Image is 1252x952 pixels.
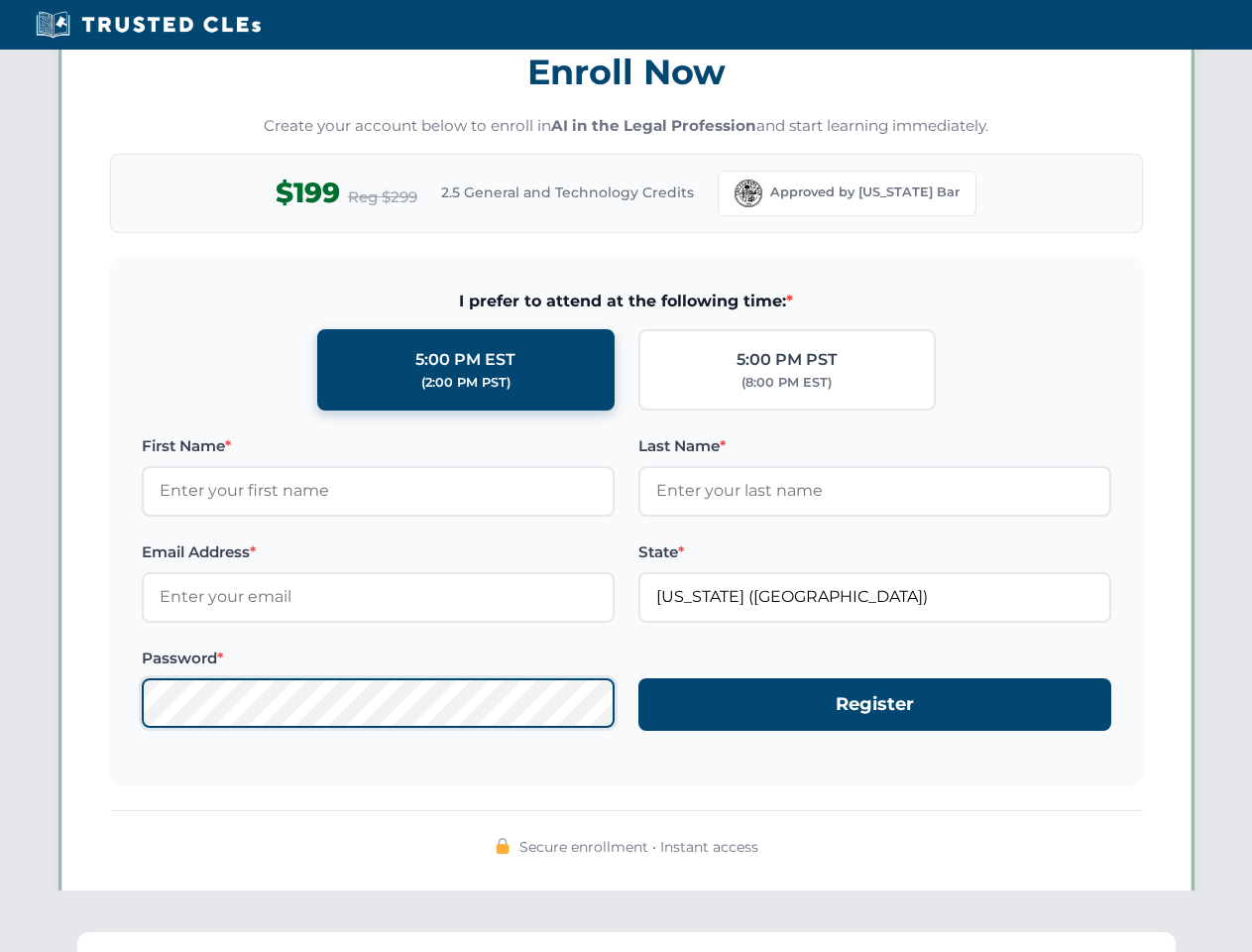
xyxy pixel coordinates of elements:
[142,289,1111,314] span: I prefer to attend at the following time:
[142,647,615,670] label: Password
[441,181,694,203] span: 2.5 General and Technology Credits
[638,572,1111,622] input: Florida (FL)
[415,347,515,373] div: 5:00 PM EST
[638,540,1111,564] label: State
[348,185,417,209] span: Reg $299
[495,838,511,854] img: 🔒
[110,115,1143,138] p: Create your account below to enroll in and start learning immediately.
[30,10,267,40] img: Trusted CLEs
[142,572,615,622] input: Enter your email
[276,171,340,215] span: $199
[142,466,615,516] input: Enter your first name
[551,116,756,135] strong: AI in the Legal Profession
[110,41,1143,103] h3: Enroll Now
[737,347,838,373] div: 5:00 PM PST
[735,179,762,207] img: Florida Bar
[638,466,1111,516] input: Enter your last name
[519,836,758,858] span: Secure enrollment • Instant access
[638,434,1111,458] label: Last Name
[142,434,615,458] label: First Name
[741,373,832,393] div: (8:00 PM EST)
[638,678,1111,731] button: Register
[421,373,511,393] div: (2:00 PM PST)
[770,182,960,202] span: Approved by [US_STATE] Bar
[142,540,615,564] label: Email Address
